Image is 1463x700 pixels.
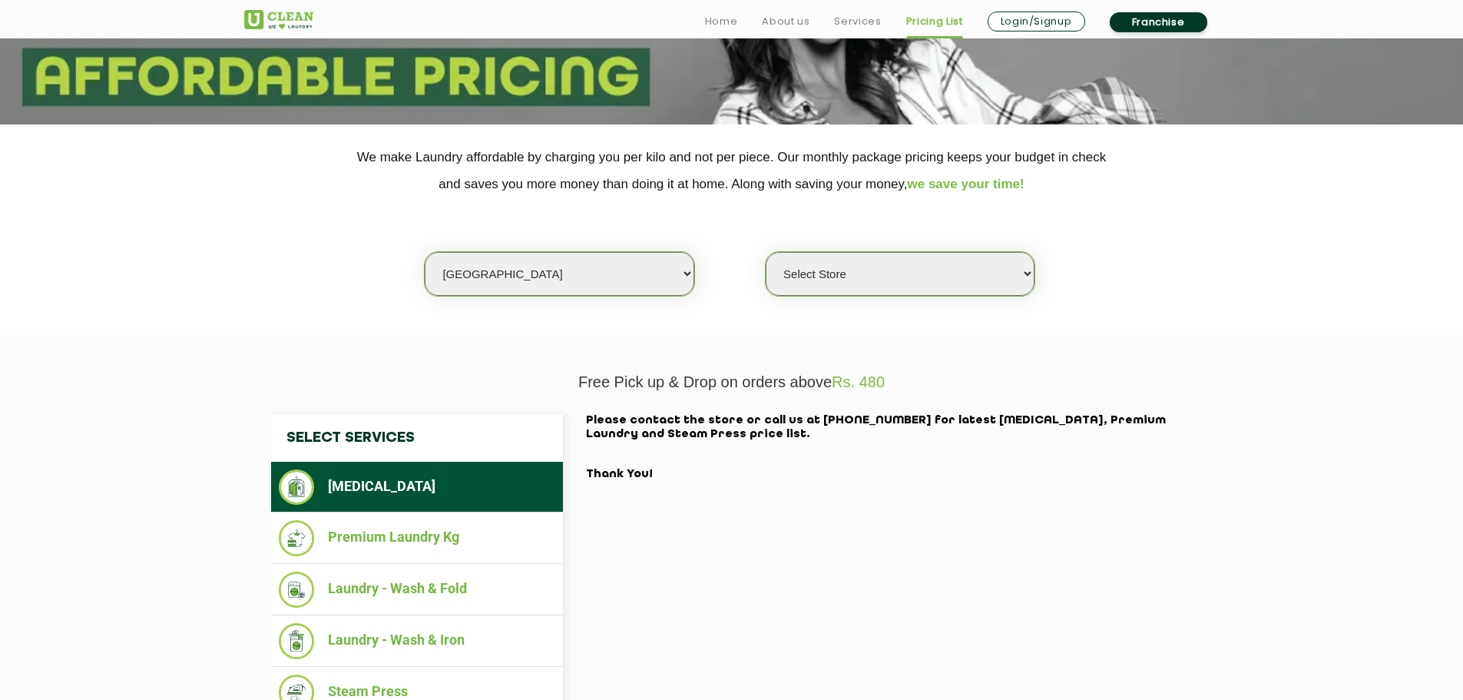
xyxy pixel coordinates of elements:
[271,414,563,462] h4: Select Services
[244,144,1220,197] p: We make Laundry affordable by charging you per kilo and not per piece. Our monthly package pricin...
[244,10,313,29] img: UClean Laundry and Dry Cleaning
[834,12,881,31] a: Services
[988,12,1085,32] a: Login/Signup
[705,12,738,31] a: Home
[279,623,555,659] li: Laundry - Wash & Iron
[279,572,555,608] li: Laundry - Wash & Fold
[279,623,315,659] img: Laundry - Wash & Iron
[762,12,809,31] a: About us
[279,469,555,505] li: [MEDICAL_DATA]
[906,12,963,31] a: Pricing List
[832,373,885,390] span: Rs. 480
[908,177,1024,191] span: we save your time!
[1110,12,1207,32] a: Franchise
[586,414,1193,482] h2: Please contact the store or call us at [PHONE_NUMBER] for latest [MEDICAL_DATA], Premium Laundry ...
[279,520,315,556] img: Premium Laundry Kg
[279,469,315,505] img: Dry Cleaning
[279,572,315,608] img: Laundry - Wash & Fold
[279,520,555,556] li: Premium Laundry Kg
[244,373,1220,391] p: Free Pick up & Drop on orders above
